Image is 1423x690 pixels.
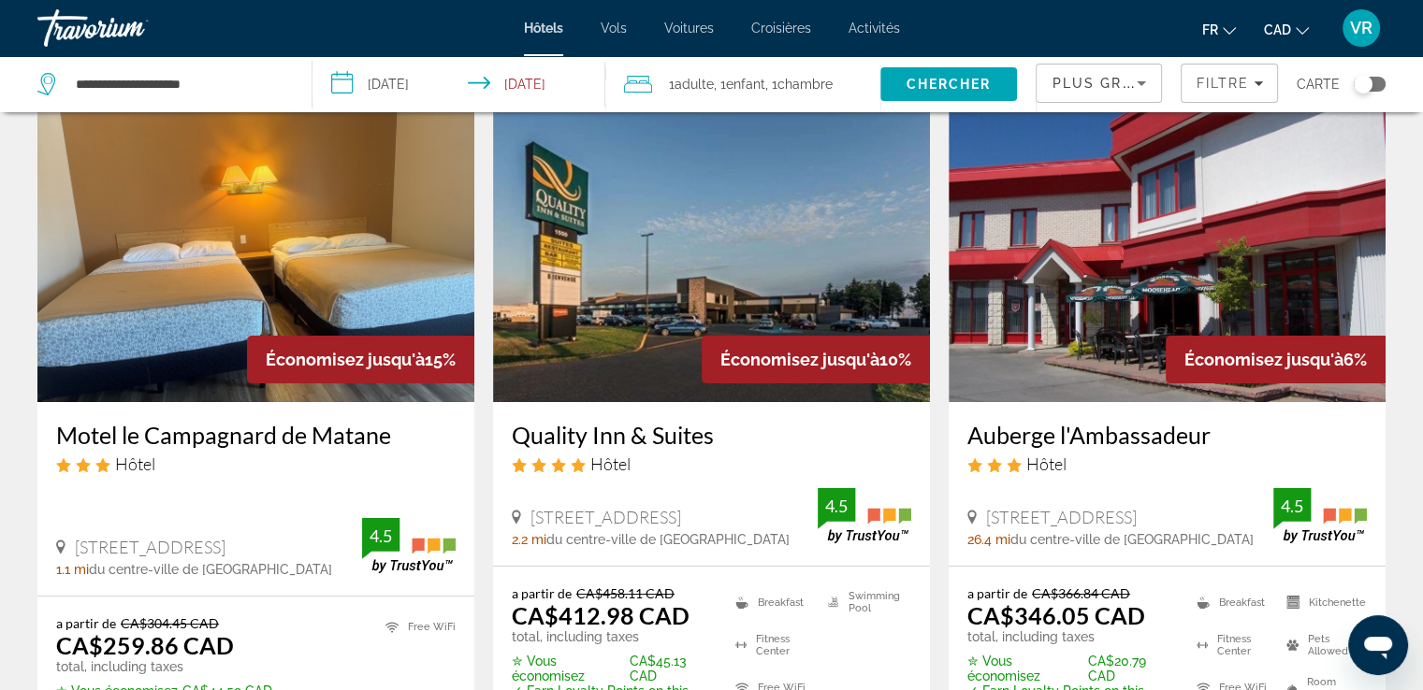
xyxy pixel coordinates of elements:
span: [STREET_ADDRESS] [530,507,681,527]
button: Filters [1181,64,1278,103]
span: ✮ Vous économisez [512,654,625,683]
span: , 1 [714,71,765,97]
span: Enfant [726,77,765,92]
span: [STREET_ADDRESS] [986,507,1137,527]
ins: CA$346.05 CAD [967,601,1145,629]
div: 4 star Hotel [512,453,911,474]
li: Kitchenette [1277,585,1367,619]
span: a partir de [56,615,116,631]
a: Voitures [664,21,714,36]
div: 4.5 [1273,495,1311,517]
a: Croisières [751,21,811,36]
span: Hôtel [1026,453,1067,474]
span: du centre-ville de [GEOGRAPHIC_DATA] [546,532,790,547]
li: Fitness Center [1187,628,1277,662]
span: du centre-ville de [GEOGRAPHIC_DATA] [89,562,332,577]
a: Auberge l'Ambassadeur [967,421,1367,449]
span: Plus grandes économies [1052,76,1275,91]
span: Chercher [907,77,992,92]
button: Change currency [1264,16,1309,43]
input: Search hotel destination [74,70,283,98]
a: Activités [849,21,900,36]
span: Économisez jusqu'à [266,350,425,369]
img: TrustYou guest rating badge [818,488,911,543]
div: 10% [702,336,930,383]
a: Motel le Campagnard de Matane [56,421,456,449]
span: VR [1350,19,1372,37]
span: Carte [1297,71,1340,97]
span: Filtre [1196,76,1249,91]
span: Hôtel [115,453,155,474]
span: Hôtel [590,453,631,474]
del: CA$304.45 CAD [121,615,219,631]
p: total, including taxes [967,629,1173,644]
li: Fitness Center [726,628,819,662]
span: CAD [1264,22,1291,37]
div: 4.5 [818,495,855,517]
li: Breakfast [1187,585,1277,619]
del: CA$458.11 CAD [576,585,675,601]
span: fr [1202,22,1218,37]
li: Swimming Pool [819,585,911,619]
span: 1 [669,71,714,97]
p: CA$45.13 CAD [512,654,712,683]
li: Pets Allowed [1277,628,1367,662]
div: 4.5 [362,525,399,547]
span: Économisez jusqu'à [1184,350,1343,369]
ins: CA$259.86 CAD [56,631,234,659]
div: 6% [1166,336,1386,383]
p: total, including taxes [56,659,290,674]
span: Chambre [777,77,833,92]
img: Auberge l'Ambassadeur [949,103,1386,402]
div: 15% [247,336,474,383]
span: Adulte [675,77,714,92]
button: Travelers: 1 adult, 1 child [605,56,880,112]
span: [STREET_ADDRESS] [75,537,225,557]
img: Quality Inn & Suites [493,103,930,402]
p: total, including taxes [512,629,712,644]
div: 3 star Hotel [56,453,456,474]
li: Free WiFi [376,615,456,639]
span: ✮ Vous économisez [967,654,1083,683]
a: Vols [601,21,627,36]
a: Hôtels [524,21,563,36]
button: Toggle map [1340,76,1386,93]
button: Select check in and out date [312,56,606,112]
img: TrustYou guest rating badge [362,518,456,573]
ins: CA$412.98 CAD [512,601,690,629]
span: 2.2 mi [512,532,546,547]
img: Motel le Campagnard de Matane [37,103,474,402]
a: Travorium [37,4,225,52]
span: 26.4 mi [967,532,1010,547]
span: du centre-ville de [GEOGRAPHIC_DATA] [1010,532,1254,547]
button: Search [880,67,1018,101]
li: Breakfast [726,585,819,619]
img: TrustYou guest rating badge [1273,488,1367,543]
span: a partir de [512,585,572,601]
button: User Menu [1337,8,1386,48]
iframe: Bouton de lancement de la fenêtre de messagerie [1348,615,1408,675]
span: , 1 [765,71,833,97]
a: Quality Inn & Suites [512,421,911,449]
del: CA$366.84 CAD [1032,585,1130,601]
mat-select: Sort by [1052,72,1146,94]
span: 1.1 mi [56,562,89,577]
button: Change language [1202,16,1236,43]
p: CA$20.79 CAD [967,654,1173,683]
span: Économisez jusqu'à [720,350,879,369]
span: a partir de [967,585,1027,601]
div: 3 star Hotel [967,453,1367,474]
